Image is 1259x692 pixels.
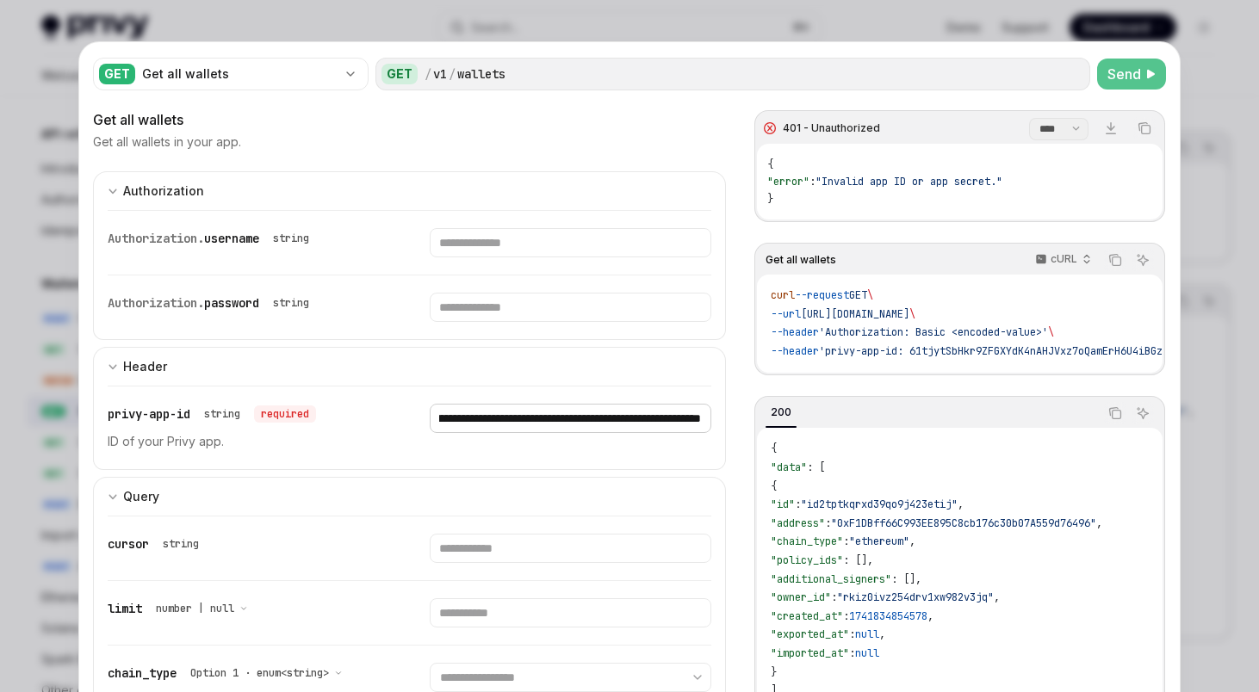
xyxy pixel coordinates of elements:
[93,133,241,151] p: Get all wallets in your app.
[93,109,726,130] div: Get all wallets
[430,534,710,563] input: Enter cursor
[891,572,921,586] span: : [],
[757,144,1163,219] div: Response content
[1107,64,1141,84] span: Send
[771,325,819,339] span: --header
[433,65,447,83] div: v1
[809,175,816,188] span: :
[1132,249,1154,271] button: Ask AI
[771,516,825,530] span: "address"
[771,553,843,567] span: "policy_ids"
[849,627,855,641] span: :
[1104,249,1126,271] button: Copy the contents from the code block
[767,158,773,171] span: {
[867,288,873,302] span: \
[156,602,234,615] span: number | null
[108,295,204,311] span: Authorization.
[771,590,831,604] span: "owner_id"
[771,288,795,302] span: curl
[142,65,337,83] div: Get all wallets
[93,56,369,92] button: GETGet all wallets
[93,477,726,516] button: Expand input section
[795,497,801,511] span: :
[801,307,909,321] span: [URL][DOMAIN_NAME]
[819,325,1048,339] span: 'Authorization: Basic <encoded-value>'
[771,307,801,321] span: --url
[430,404,710,433] input: Enter privy-app-id
[430,598,710,627] input: Enter limit
[108,536,149,552] span: cursor
[843,553,873,567] span: : [],
[430,663,710,692] select: Select chain_type
[1097,59,1166,90] button: Send
[108,601,142,616] span: limit
[771,460,807,474] span: "data"
[108,665,177,681] span: chain_type
[108,404,316,424] div: privy-app-id
[1132,402,1154,424] button: Ask AI
[767,175,809,188] span: "error"
[771,344,819,358] span: --header
[927,609,933,623] span: ,
[807,460,825,474] span: : [
[843,609,849,623] span: :
[766,402,797,423] div: 200
[771,497,795,511] span: "id"
[108,431,388,452] p: ID of your Privy app.
[108,598,255,619] div: limit
[1096,516,1102,530] span: ,
[430,228,710,257] input: Enter username
[190,666,329,680] span: Option 1 · enum<string>
[783,121,880,135] div: 401 - Unauthorized
[1048,325,1054,339] span: \
[767,192,773,206] span: }
[849,609,927,623] span: 1741834854578
[795,288,849,302] span: --request
[430,293,710,322] input: Enter password
[93,171,726,210] button: Expand input section
[99,64,135,84] div: GET
[1133,117,1156,139] button: Copy the contents from the code block
[771,442,777,455] span: {
[204,295,259,311] span: password
[771,646,849,660] span: "imported_at"
[254,405,316,423] div: required
[204,231,259,246] span: username
[831,516,1096,530] span: "0xF1DBff66C993EE895C8cb176c30b07A559d76496"
[909,534,915,548] span: ,
[449,65,456,83] div: /
[958,497,964,511] span: ,
[849,288,867,302] span: GET
[771,534,843,548] span: "chain_type"
[457,65,505,83] div: wallets
[816,175,1002,188] span: "Invalid app ID or app secret."
[766,253,836,267] span: Get all wallets
[108,231,204,246] span: Authorization.
[425,65,431,83] div: /
[771,665,777,679] span: }
[123,486,159,507] div: Query
[123,356,167,377] div: Header
[849,534,909,548] span: "ethereum"
[831,590,837,604] span: :
[108,228,316,249] div: Authorization.username
[837,590,994,604] span: "rkiz0ivz254drv1xw982v3jq"
[156,600,248,617] button: number | null
[771,609,843,623] span: "created_at"
[381,64,418,84] div: GET
[879,627,885,641] span: ,
[994,590,1000,604] span: ,
[108,534,206,554] div: cursor
[108,406,190,422] span: privy-app-id
[855,627,879,641] span: null
[93,347,726,386] button: Expand input section
[801,497,958,511] span: "id2tptkqrxd39qo9j423etij"
[123,181,204,201] div: Authorization
[771,479,777,493] span: {
[855,646,879,660] span: null
[108,663,350,683] div: chain_type
[1051,252,1077,266] p: cURL
[108,293,316,313] div: Authorization.password
[1029,118,1088,140] select: Select response section
[849,646,855,660] span: :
